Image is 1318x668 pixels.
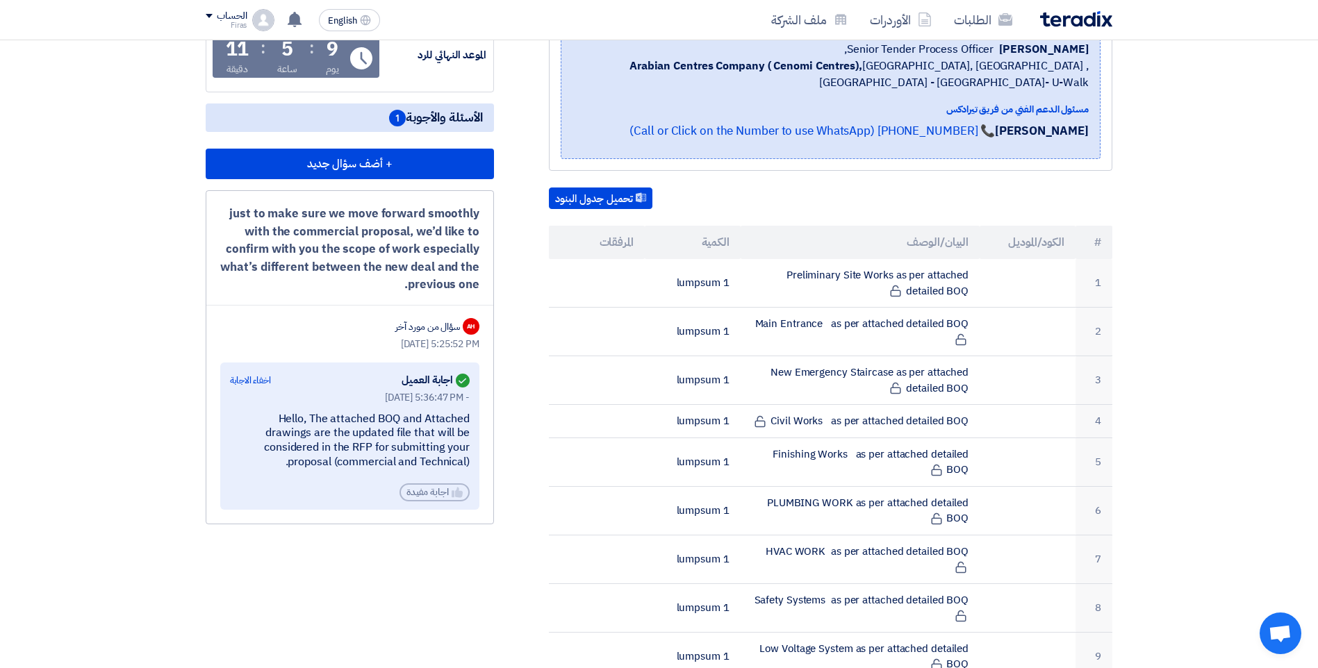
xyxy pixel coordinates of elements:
[327,40,338,59] div: 9
[1040,11,1112,27] img: Teradix logo
[226,40,249,59] div: 11
[741,437,980,486] td: Finishing Works as per attached detailed BOQ
[741,259,980,308] td: Preliminary Site Works as per attached detailed BOQ
[629,58,862,74] b: Arabian Centres Company ( Cenomi Centres),
[1076,583,1112,632] td: 8
[741,535,980,583] td: HVAC WORK as per attached detailed BOQ
[309,35,314,60] div: :
[220,337,479,351] div: [DATE] 5:25:52 PM
[999,41,1089,58] span: [PERSON_NAME]
[1076,308,1112,356] td: 2
[328,16,357,26] span: English
[645,308,741,356] td: 1 lumpsum
[389,110,406,126] span: 1
[995,122,1089,140] strong: [PERSON_NAME]
[399,483,470,501] div: اجابة مفيدة
[226,62,248,76] div: دقيقة
[943,3,1023,36] a: الطلبات
[645,535,741,583] td: 1 lumpsum
[220,205,479,294] div: just to make sure we move forward smoothly with the commercial proposal, we’d like to confirm wit...
[261,35,265,60] div: :
[549,226,645,259] th: المرفقات
[206,22,247,29] div: Firas
[319,9,380,31] button: English
[1260,612,1301,654] a: دردشة مفتوحة
[645,437,741,486] td: 1 lumpsum
[645,405,741,438] td: 1 lumpsum
[1076,535,1112,583] td: 7
[741,226,980,259] th: البيان/الوصف
[1076,259,1112,308] td: 1
[645,356,741,405] td: 1 lumpsum
[980,226,1076,259] th: الكود/الموديل
[741,356,980,405] td: New Emergency Staircase as per attached detailed BOQ
[741,583,980,632] td: Safety Systems as per attached detailed BOQ
[230,412,470,469] div: Hello, The attached BOQ and Attached drawings are the updated file that will be considered in the...
[1076,356,1112,405] td: 3
[645,486,741,535] td: 1 lumpsum
[230,390,470,405] div: [DATE] 5:36:47 PM -
[645,583,741,632] td: 1 lumpsum
[844,41,994,58] span: Senior Tender Process Officer,
[206,149,494,179] button: + أضف سؤال جديد
[1076,437,1112,486] td: 5
[572,102,1089,117] div: مسئول الدعم الفني من فريق تيرادكس
[760,3,859,36] a: ملف الشركة
[463,318,479,335] div: AH
[281,40,293,59] div: 5
[549,187,652,210] button: تحميل جدول البنود
[402,371,470,390] div: اجابة العميل
[252,9,274,31] img: profile_test.png
[572,58,1089,91] span: [GEOGRAPHIC_DATA], [GEOGRAPHIC_DATA] ,[GEOGRAPHIC_DATA] - [GEOGRAPHIC_DATA]- U-Walk
[629,122,995,140] a: 📞 [PHONE_NUMBER] (Call or Click on the Number to use WhatsApp)
[645,226,741,259] th: الكمية
[645,259,741,308] td: 1 lumpsum
[741,308,980,356] td: Main Entrance as per attached detailed BOQ
[382,47,486,63] div: الموعد النهائي للرد
[1076,226,1112,259] th: #
[395,319,460,334] div: سؤال من مورد آخر
[859,3,943,36] a: الأوردرات
[741,405,980,438] td: Civil Works as per attached detailed BOQ
[230,374,271,387] div: اخفاء الاجابة
[326,62,339,76] div: يوم
[389,109,483,126] span: الأسئلة والأجوبة
[741,486,980,535] td: PLUMBING WORK as per attached detailed BOQ
[1076,486,1112,535] td: 6
[217,10,247,22] div: الحساب
[277,62,297,76] div: ساعة
[1076,405,1112,438] td: 4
